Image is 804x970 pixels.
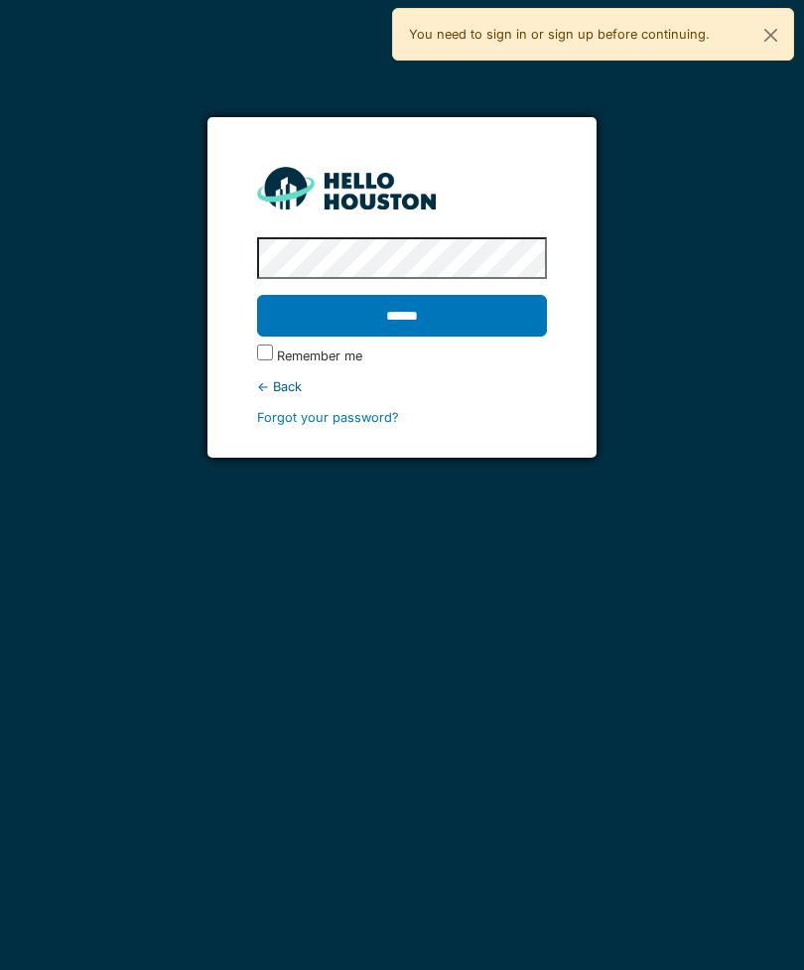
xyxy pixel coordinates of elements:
a: Forgot your password? [257,410,399,425]
label: Remember me [277,346,362,365]
img: HH_line-BYnF2_Hg.png [257,167,436,209]
div: You need to sign in or sign up before continuing. [392,8,794,61]
button: Close [748,9,793,62]
div: ← Back [257,377,547,396]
